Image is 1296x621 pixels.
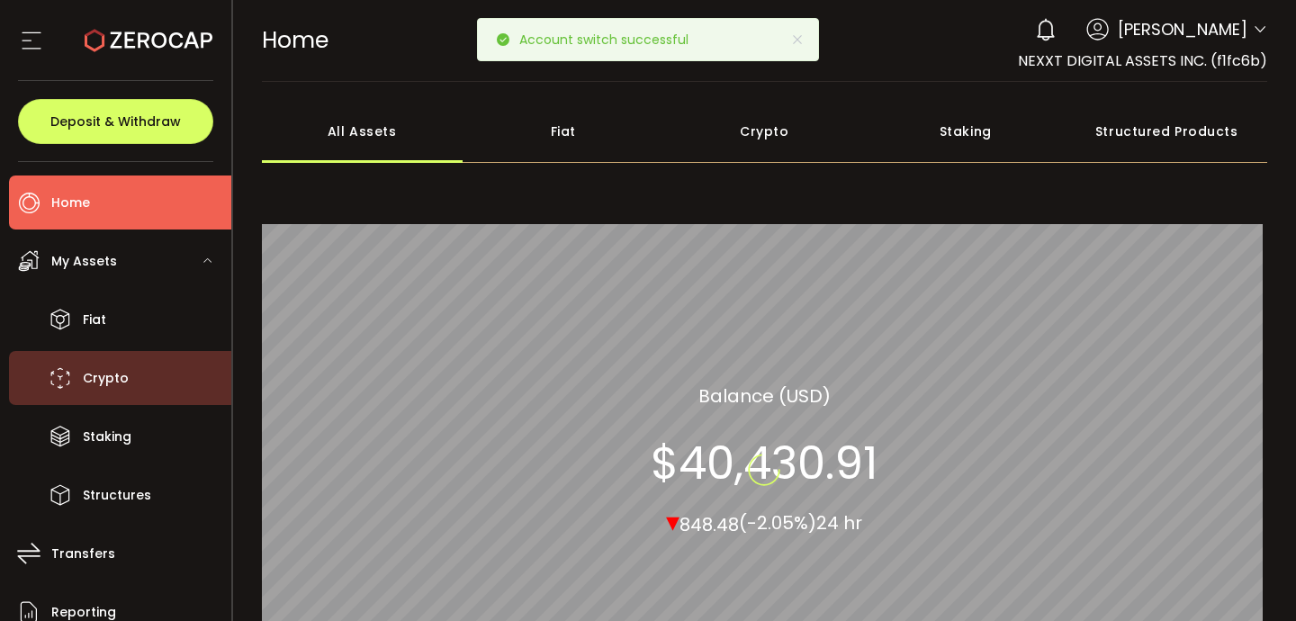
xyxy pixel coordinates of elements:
[18,99,213,144] button: Deposit & Withdraw
[1018,50,1267,71] span: NEXXT DIGITAL ASSETS INC. (f1fc6b)
[1118,17,1247,41] span: [PERSON_NAME]
[83,482,151,508] span: Structures
[463,100,664,163] div: Fiat
[83,307,106,333] span: Fiat
[51,541,115,567] span: Transfers
[50,115,181,128] span: Deposit & Withdraw
[51,190,90,216] span: Home
[1066,100,1268,163] div: Structured Products
[83,365,129,391] span: Crypto
[664,100,866,163] div: Crypto
[262,24,328,56] span: Home
[519,33,703,46] p: Account switch successful
[1206,535,1296,621] iframe: Chat Widget
[51,248,117,274] span: My Assets
[83,424,131,450] span: Staking
[865,100,1066,163] div: Staking
[262,100,463,163] div: All Assets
